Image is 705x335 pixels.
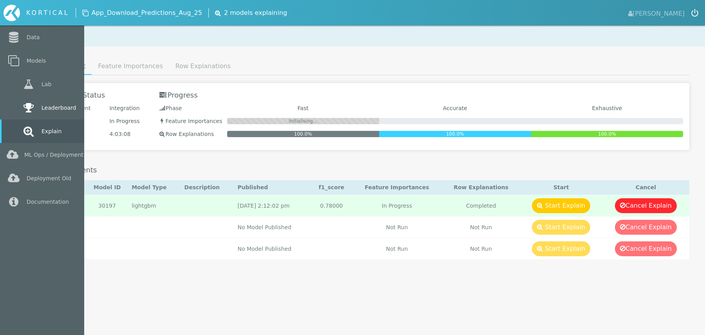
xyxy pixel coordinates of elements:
[531,105,683,112] h4: Exhaustive
[26,8,69,18] div: KORTICAL
[691,9,698,17] img: icon-logout.svg
[442,195,520,217] td: Completed
[227,105,379,112] h4: Fast
[379,105,531,112] h4: Accurate
[109,131,139,138] h4: 4:03:08
[159,91,683,100] h2: Progress
[109,118,139,125] h4: In Progress
[628,7,685,18] span: [PERSON_NAME]
[532,198,590,213] button: Start Explain
[235,180,311,195] th: Published
[227,131,379,137] div: 100.0%
[615,198,677,213] button: Cancel Explain
[602,180,689,195] th: Cancel
[4,5,76,21] a: KORTICAL
[4,5,76,21] div: Home
[352,195,442,217] td: In Progress
[109,105,139,112] h4: Integration
[159,105,227,112] h4: Phase
[159,118,227,125] h4: Feature Importances
[128,195,181,217] td: lightgbm
[235,195,311,217] td: [DATE] 2:12:02 pm
[311,195,352,217] td: 0.78000
[442,238,520,260] td: Not Run
[235,238,311,260] td: No Model Published
[86,180,128,195] th: Model ID
[39,166,689,174] h2: Environments
[352,217,442,238] td: Not Run
[86,195,128,217] td: 30197
[311,180,352,195] th: f1_score
[45,91,140,100] h2: Explain Status
[531,131,683,137] div: 100.0%
[520,180,602,195] th: Start
[442,217,520,238] td: Not Run
[159,131,227,138] h4: Row Explanations
[379,131,531,137] div: 100.0%
[4,5,20,21] img: icon-kortical.svg
[442,180,520,195] th: Row Explanations
[235,217,311,238] td: No Model Published
[352,180,442,195] th: Feature Importances
[181,180,235,195] th: Description
[128,180,181,195] th: Model Type
[92,58,169,74] a: Feature Importances
[227,118,379,124] div: Initialising...
[23,24,705,47] h1: Explain
[169,58,237,74] a: Row Explanations
[352,238,442,260] td: Not Run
